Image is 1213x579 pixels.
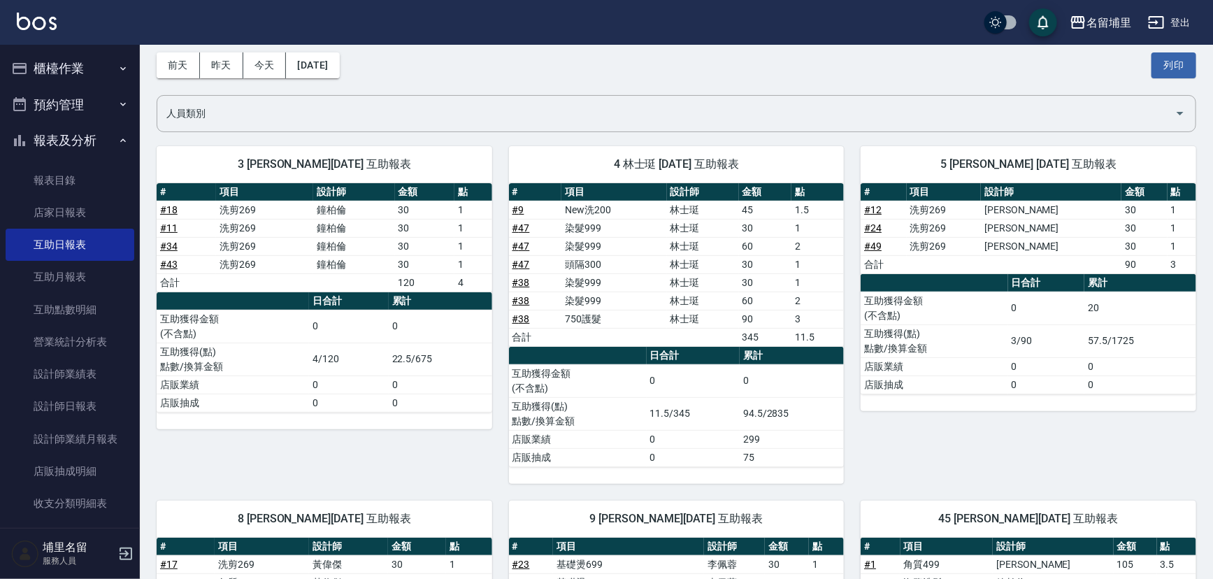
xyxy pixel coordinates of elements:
td: 3.5 [1157,555,1196,573]
a: #38 [512,295,530,306]
th: 設計師 [981,183,1121,201]
td: 1 [454,255,492,273]
td: 林士珽 [667,310,739,328]
td: 0 [389,376,492,394]
th: 項目 [907,183,982,201]
th: 點 [1157,538,1196,556]
img: Logo [17,13,57,30]
th: # [509,183,561,201]
td: 互助獲得金額 (不含點) [157,310,309,343]
td: 店販抽成 [861,376,1008,394]
a: #23 [512,559,530,570]
td: 0 [309,310,389,343]
td: [PERSON_NAME] [981,219,1121,237]
span: 4 林士珽 [DATE] 互助報表 [526,157,828,171]
a: #1 [864,559,876,570]
td: 林士珽 [667,255,739,273]
a: #24 [864,222,882,234]
a: #9 [512,204,524,215]
a: #49 [864,241,882,252]
th: 金額 [395,183,454,201]
p: 服務人員 [43,555,114,567]
td: 30 [765,555,809,573]
td: 1 [1168,219,1196,237]
th: 點 [791,183,844,201]
a: 設計師日報表 [6,390,134,422]
a: #47 [512,222,530,234]
td: 洗剪269 [907,201,982,219]
td: 洗剪269 [907,219,982,237]
td: 互助獲得(點) 點數/換算金額 [861,324,1008,357]
td: 林士珽 [667,237,739,255]
td: 0 [1008,292,1085,324]
td: 105 [1114,555,1157,573]
table: a dense table [861,274,1196,394]
td: 90 [1121,255,1167,273]
td: 染髮999 [561,237,666,255]
td: 30 [739,273,791,292]
td: 30 [1121,201,1167,219]
td: 洗剪269 [215,555,309,573]
td: 林士珽 [667,201,739,219]
td: 30 [395,237,454,255]
th: 累計 [1084,274,1196,292]
button: 昨天 [200,52,243,78]
td: 0 [1008,357,1085,376]
a: #18 [160,204,178,215]
th: 設計師 [667,183,739,201]
td: 1.5 [791,201,844,219]
td: 鐘柏倫 [313,237,395,255]
th: 點 [446,538,491,556]
td: 店販業績 [157,376,309,394]
a: 互助月報表 [6,261,134,293]
a: 店販抽成明細 [6,455,134,487]
td: 互助獲得金額 (不含點) [861,292,1008,324]
th: 設計師 [309,538,388,556]
th: # [157,183,216,201]
td: 0 [740,364,844,397]
th: 金額 [739,183,791,201]
td: 1 [791,273,844,292]
th: 點 [1168,183,1196,201]
button: 前天 [157,52,200,78]
td: 30 [395,219,454,237]
th: 項目 [900,538,993,556]
th: 日合計 [309,292,389,310]
th: 累計 [389,292,492,310]
a: 設計師業績表 [6,358,134,390]
td: 0 [389,394,492,412]
table: a dense table [157,292,492,413]
th: 設計師 [993,538,1114,556]
td: 11.5 [791,328,844,346]
td: 30 [739,219,791,237]
a: #38 [512,313,530,324]
td: 染髮999 [561,219,666,237]
td: 30 [1121,237,1167,255]
td: 鐘柏倫 [313,201,395,219]
td: 2 [791,292,844,310]
td: 店販業績 [509,430,647,448]
th: # [157,538,215,556]
td: 11.5/345 [647,397,740,430]
th: 金額 [1114,538,1157,556]
td: 店販業績 [861,357,1008,376]
td: 4 [454,273,492,292]
a: 報表目錄 [6,164,134,196]
td: 洗剪269 [216,201,313,219]
td: 750護髮 [561,310,666,328]
a: 設計師業績月報表 [6,423,134,455]
button: Open [1169,102,1191,124]
td: 互助獲得金額 (不含點) [509,364,647,397]
td: 3 [791,310,844,328]
td: [PERSON_NAME] [993,555,1114,573]
td: 合計 [861,255,906,273]
td: 0 [647,364,740,397]
td: 4/120 [309,343,389,376]
span: 45 [PERSON_NAME][DATE] 互助報表 [877,512,1179,526]
a: #12 [864,204,882,215]
th: 金額 [765,538,809,556]
td: 30 [739,255,791,273]
th: # [861,183,906,201]
td: 30 [395,201,454,219]
td: 94.5/2835 [740,397,844,430]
